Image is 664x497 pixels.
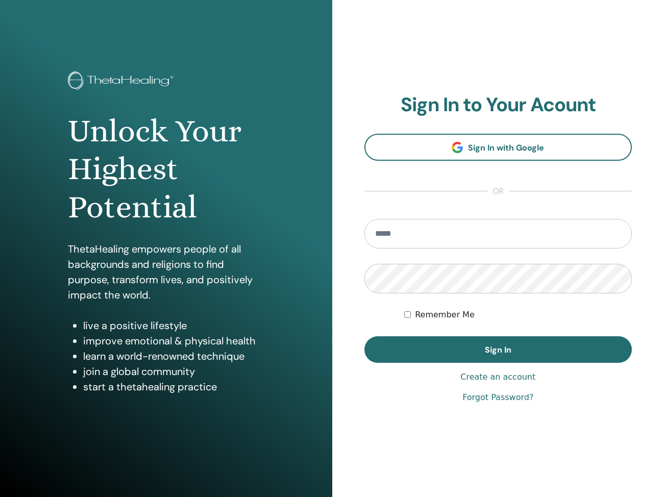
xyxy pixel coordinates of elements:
[364,93,632,117] h2: Sign In to Your Acount
[468,142,544,153] span: Sign In with Google
[68,241,264,303] p: ThetaHealing empowers people of all backgrounds and religions to find purpose, transform lives, a...
[83,318,264,333] li: live a positive lifestyle
[364,134,632,161] a: Sign In with Google
[415,309,475,321] label: Remember Me
[83,364,264,379] li: join a global community
[460,371,535,383] a: Create an account
[83,349,264,364] li: learn a world-renowned technique
[487,185,509,197] span: or
[462,391,533,404] a: Forgot Password?
[404,309,632,321] div: Keep me authenticated indefinitely or until I manually logout
[364,336,632,363] button: Sign In
[83,333,264,349] li: improve emotional & physical health
[485,344,511,355] span: Sign In
[68,112,264,226] h1: Unlock Your Highest Potential
[83,379,264,394] li: start a thetahealing practice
